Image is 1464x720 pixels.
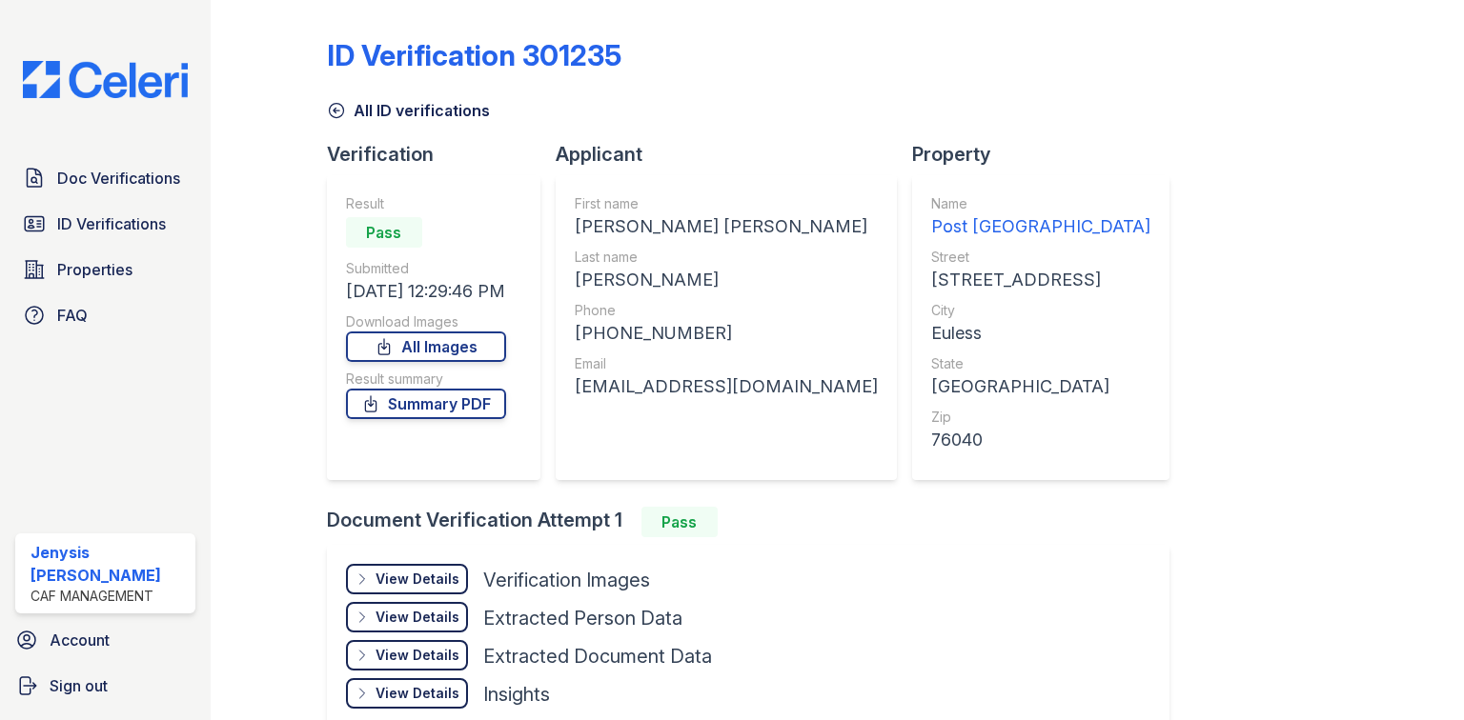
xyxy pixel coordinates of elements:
div: [PERSON_NAME] [575,267,878,293]
div: ID Verification 301235 [327,38,621,72]
span: Sign out [50,674,108,697]
div: State [931,354,1150,373]
a: All Images [346,331,506,362]
div: [GEOGRAPHIC_DATA] [931,373,1150,400]
div: Street [931,248,1150,267]
span: Doc Verifications [57,167,180,190]
div: Document Verification Attempt 1 [327,507,1185,537]
div: View Details [376,570,459,589]
div: [PERSON_NAME] [PERSON_NAME] [575,213,878,240]
a: Doc Verifications [15,159,195,197]
div: CAF Management [30,587,188,606]
div: Euless [931,320,1150,347]
div: First name [575,194,878,213]
div: Extracted Person Data [483,605,682,631]
span: Account [50,629,110,651]
div: Insights [483,681,550,708]
div: Download Images [346,312,506,331]
div: View Details [376,608,459,627]
div: Result [346,194,506,213]
a: Summary PDF [346,389,506,419]
div: View Details [376,684,459,703]
div: Post [GEOGRAPHIC_DATA] [931,213,1150,240]
div: [DATE] 12:29:46 PM [346,278,506,305]
div: Verification [327,141,556,168]
div: Result summary [346,370,506,389]
div: Submitted [346,259,506,278]
div: Verification Images [483,567,650,593]
span: FAQ [57,304,88,327]
a: FAQ [15,296,195,334]
a: Properties [15,250,195,289]
div: Jenysis [PERSON_NAME] [30,541,188,587]
div: Last name [575,248,878,267]
span: Properties [57,258,132,281]
div: Pass [641,507,718,537]
div: [PHONE_NUMBER] [575,320,878,347]
span: ID Verifications [57,212,166,235]
a: Sign out [8,667,203,705]
div: Name [931,194,1150,213]
div: City [931,301,1150,320]
a: Account [8,621,203,659]
div: [EMAIL_ADDRESS][DOMAIN_NAME] [575,373,878,400]
div: Phone [575,301,878,320]
div: Property [912,141,1185,168]
div: Extracted Document Data [483,643,712,670]
a: Name Post [GEOGRAPHIC_DATA] [931,194,1150,240]
div: Applicant [556,141,912,168]
div: View Details [376,646,459,665]
div: [STREET_ADDRESS] [931,267,1150,293]
img: CE_Logo_Blue-a8612792a0a2168367f1c8372b55b34899dd931a85d93a1a3d3e32e68fde9ad4.png [8,61,203,98]
div: Pass [346,217,422,248]
a: ID Verifications [15,205,195,243]
div: Zip [931,408,1150,427]
a: All ID verifications [327,99,490,122]
div: Email [575,354,878,373]
div: 76040 [931,427,1150,453]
